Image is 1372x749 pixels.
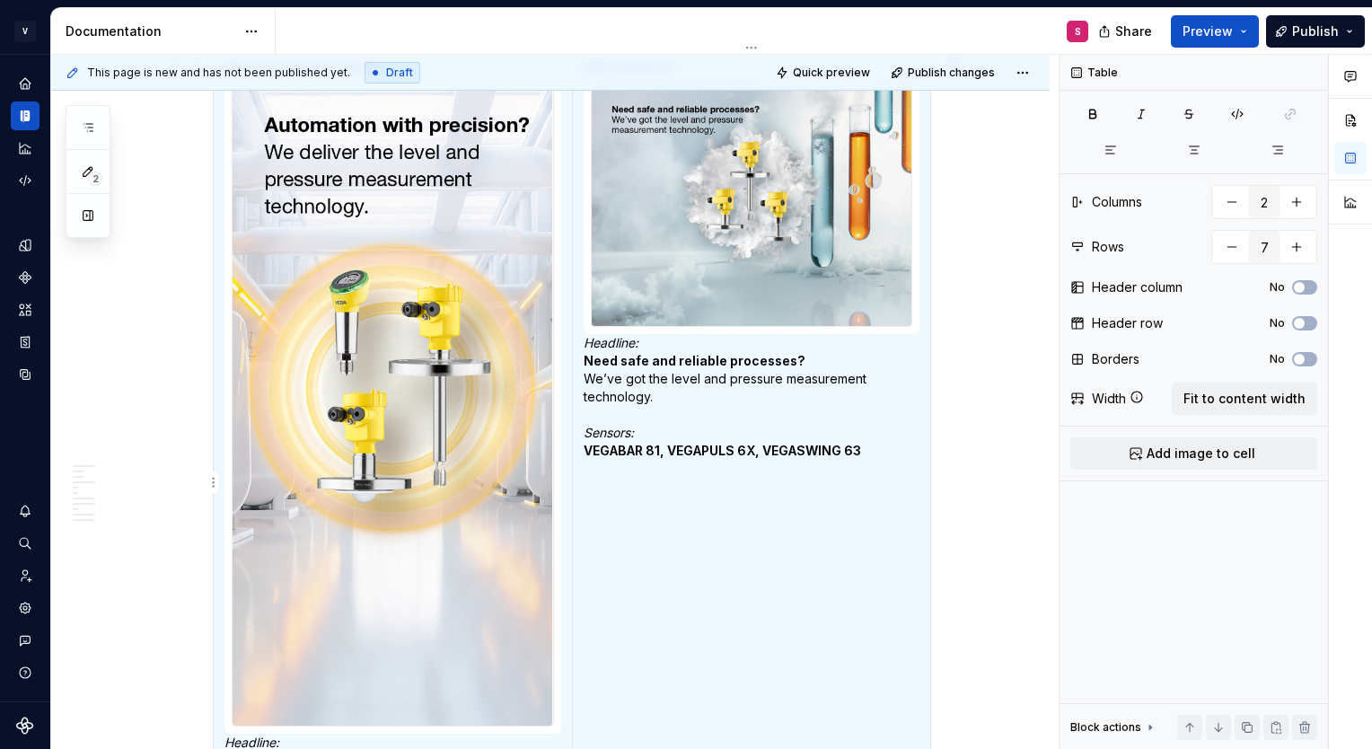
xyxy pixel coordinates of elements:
[11,101,40,130] a: Documentation
[1147,445,1255,463] span: Add image to cell
[1183,22,1233,40] span: Preview
[1292,22,1339,40] span: Publish
[1266,15,1365,48] button: Publish
[584,443,861,458] strong: VEGABAR 81, VEGAPULS 6X, VEGASWING 63
[1070,720,1141,735] div: Block actions
[16,717,34,735] svg: Supernova Logo
[11,166,40,195] a: Code automation
[1092,278,1183,296] div: Header column
[793,66,870,80] span: Quick preview
[1270,316,1285,330] label: No
[1092,238,1124,256] div: Rows
[11,295,40,324] a: Assets
[908,66,995,80] span: Publish changes
[88,172,102,186] span: 2
[1070,437,1317,470] button: Add image to cell
[87,66,350,80] span: This page is new and has not been published yet.
[11,231,40,260] a: Design tokens
[11,134,40,163] a: Analytics
[11,263,40,292] a: Components
[1092,350,1139,368] div: Borders
[1115,22,1152,40] span: Share
[584,353,805,368] strong: Need safe and reliable processes?
[1075,24,1081,39] div: S
[584,334,920,514] p: We’ve got the level and pressure measurement technology.
[4,12,47,50] button: V
[1171,15,1259,48] button: Preview
[885,60,1003,85] button: Publish changes
[1089,15,1164,48] button: Share
[1183,390,1306,408] span: Fit to content width
[592,85,911,325] img: 33569b98-b815-4600-a805-420d4d8daca3.jpg
[386,66,413,80] span: Draft
[11,328,40,357] a: Storybook stories
[584,335,638,350] em: Headline:
[11,561,40,590] a: Invite team
[66,22,235,40] div: Documentation
[233,85,552,725] img: caed2d76-69d3-44ee-9d91-33ec311512b8.jpg
[1092,314,1163,332] div: Header row
[11,497,40,525] button: Notifications
[1070,715,1157,740] div: Block actions
[11,626,40,655] button: Contact support
[14,21,36,42] div: V
[1172,383,1317,415] button: Fit to content width
[1270,280,1285,295] label: No
[1092,390,1126,408] div: Width
[584,425,634,440] em: Sensors:
[11,69,40,98] a: Home
[1270,352,1285,366] label: No
[11,360,40,389] a: Data sources
[1092,193,1142,211] div: Columns
[11,529,40,558] button: Search ⌘K
[770,60,878,85] button: Quick preview
[11,594,40,622] a: Settings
